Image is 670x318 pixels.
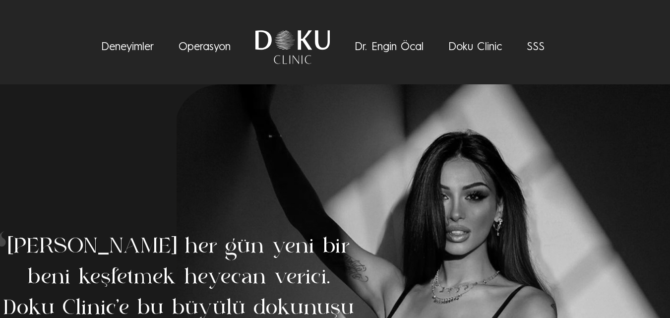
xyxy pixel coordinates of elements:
img: Doku Clinic [255,30,330,64]
a: Dr. Engin Öcal [355,42,424,53]
a: SSS [527,42,545,53]
a: Deneyimler [101,42,154,53]
a: Doku Clinic [448,42,502,53]
a: Operasyon [179,42,231,53]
